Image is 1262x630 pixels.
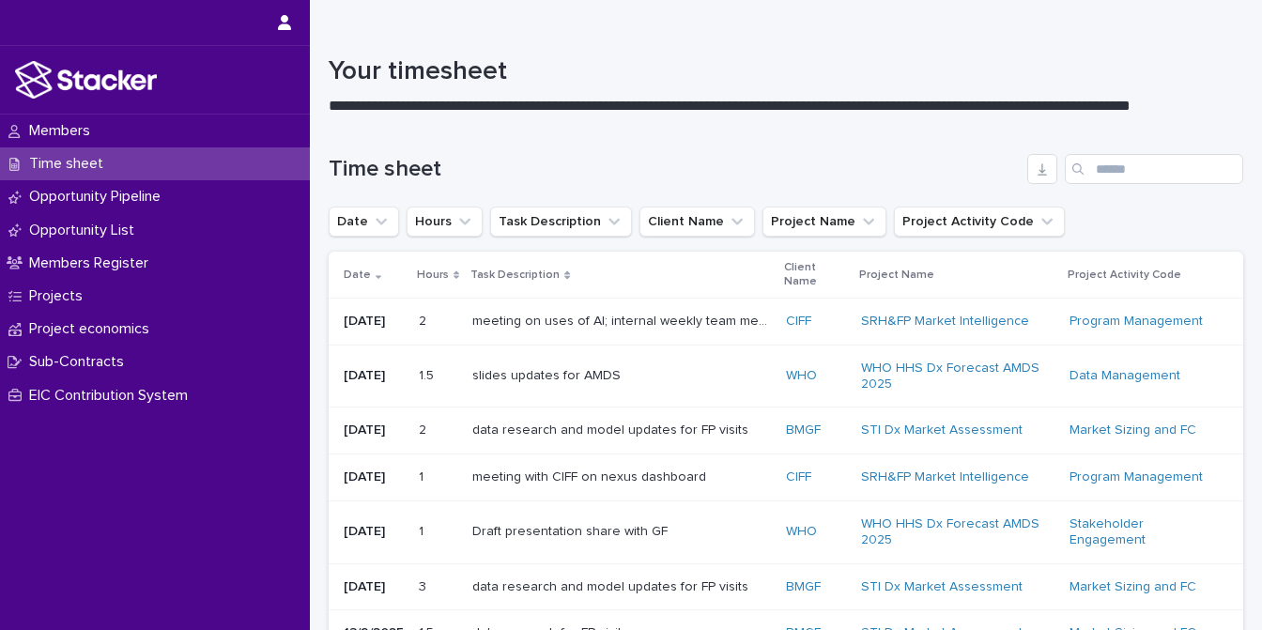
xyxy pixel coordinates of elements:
[22,287,98,305] p: Projects
[344,265,371,285] p: Date
[419,520,427,540] p: 1
[329,156,1020,183] h1: Time sheet
[472,576,752,595] p: data research and model updates for FP visits
[861,423,1023,438] a: STI Dx Market Assessment
[329,345,1243,407] tr: [DATE]1.51.5 slides updates for AMDSslides updates for AMDS WHO WHO HHS Dx Forecast AMDS 2025 Dat...
[472,520,671,540] p: Draft presentation share with GF
[15,61,157,99] img: stacker-logo-white.png
[786,579,821,595] a: BMGF
[1065,154,1243,184] input: Search
[22,387,203,405] p: EIC Contribution System
[329,407,1243,454] tr: [DATE]22 data research and model updates for FP visitsdata research and model updates for FP visi...
[786,524,817,540] a: WHO
[417,265,449,285] p: Hours
[786,423,821,438] a: BMGF
[762,207,886,237] button: Project Name
[329,563,1243,610] tr: [DATE]33 data research and model updates for FP visitsdata research and model updates for FP visi...
[470,265,560,285] p: Task Description
[859,265,934,285] p: Project Name
[786,368,817,384] a: WHO
[344,368,404,384] p: [DATE]
[329,207,399,237] button: Date
[1070,469,1203,485] a: Program Management
[1070,423,1196,438] a: Market Sizing and FC
[786,469,811,485] a: CIFF
[419,466,427,485] p: 1
[22,122,105,140] p: Members
[1070,579,1196,595] a: Market Sizing and FC
[472,310,775,330] p: meeting on uses of AI; internal weekly team meeting; internal team meeting
[419,576,430,595] p: 3
[419,419,430,438] p: 2
[22,188,176,206] p: Opportunity Pipeline
[329,56,1229,88] h1: Your timesheet
[344,314,404,330] p: [DATE]
[861,469,1029,485] a: SRH&FP Market Intelligence
[1068,265,1181,285] p: Project Activity Code
[1070,314,1203,330] a: Program Management
[472,419,752,438] p: data research and model updates for FP visits
[861,314,1029,330] a: SRH&FP Market Intelligence
[344,423,404,438] p: [DATE]
[419,364,438,384] p: 1.5
[472,364,624,384] p: slides updates for AMDS
[1070,516,1213,548] a: Stakeholder Engagement
[22,353,139,371] p: Sub-Contracts
[344,524,404,540] p: [DATE]
[329,501,1243,564] tr: [DATE]11 Draft presentation share with GFDraft presentation share with GF WHO WHO HHS Dx Forecast...
[22,320,164,338] p: Project economics
[344,579,404,595] p: [DATE]
[329,454,1243,501] tr: [DATE]11 meeting with CIFF on nexus dashboardmeeting with CIFF on nexus dashboard CIFF SRH&FP Mar...
[472,466,710,485] p: meeting with CIFF on nexus dashboard
[344,469,404,485] p: [DATE]
[894,207,1065,237] button: Project Activity Code
[419,310,430,330] p: 2
[1070,368,1180,384] a: Data Management
[784,257,848,292] p: Client Name
[22,254,163,272] p: Members Register
[22,155,118,173] p: Time sheet
[861,579,1023,595] a: STI Dx Market Assessment
[490,207,632,237] button: Task Description
[861,516,1054,548] a: WHO HHS Dx Forecast AMDS 2025
[861,361,1054,392] a: WHO HHS Dx Forecast AMDS 2025
[639,207,755,237] button: Client Name
[407,207,483,237] button: Hours
[329,299,1243,346] tr: [DATE]22 meeting on uses of AI; internal weekly team meeting; internal team meetingmeeting on use...
[22,222,149,239] p: Opportunity List
[786,314,811,330] a: CIFF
